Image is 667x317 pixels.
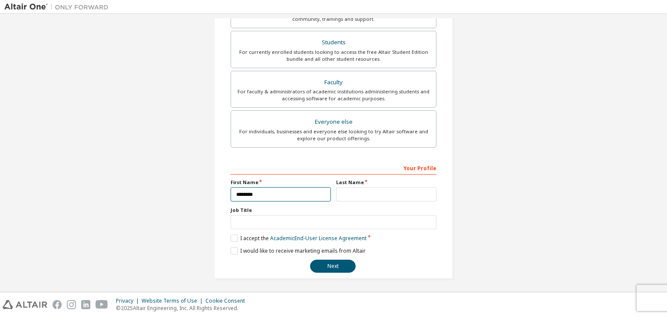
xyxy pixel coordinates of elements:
img: youtube.svg [96,300,108,309]
p: © 2025 Altair Engineering, Inc. All Rights Reserved. [116,304,250,312]
label: I accept the [231,234,367,242]
div: Privacy [116,297,142,304]
a: Academic End-User License Agreement [270,234,367,242]
div: For individuals, businesses and everyone else looking to try Altair software and explore our prod... [236,128,431,142]
label: Last Name [336,179,436,186]
label: I would like to receive marketing emails from Altair [231,247,366,254]
div: Faculty [236,76,431,89]
img: linkedin.svg [81,300,90,309]
div: Website Terms of Use [142,297,205,304]
div: For currently enrolled students looking to access the free Altair Student Edition bundle and all ... [236,49,431,63]
button: Next [310,260,356,273]
div: Everyone else [236,116,431,128]
div: For faculty & administrators of academic institutions administering students and accessing softwa... [236,88,431,102]
label: Job Title [231,207,436,214]
img: facebook.svg [53,300,62,309]
div: Cookie Consent [205,297,250,304]
img: Altair One [4,3,113,11]
div: Your Profile [231,161,436,175]
div: Students [236,36,431,49]
img: altair_logo.svg [3,300,47,309]
label: First Name [231,179,331,186]
img: instagram.svg [67,300,76,309]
